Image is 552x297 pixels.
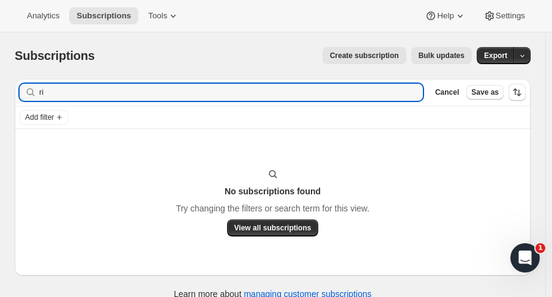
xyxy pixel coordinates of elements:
[25,112,54,122] span: Add filter
[176,202,369,215] p: Try changing the filters or search term for this view.
[476,7,532,24] button: Settings
[20,110,69,125] button: Add filter
[20,7,67,24] button: Analytics
[76,11,131,21] span: Subscriptions
[323,47,406,64] button: Create subscription
[225,185,321,197] h3: No subscriptions found
[466,85,504,100] button: Save as
[411,47,472,64] button: Bulk updates
[234,223,311,233] span: View all subscriptions
[430,85,464,100] button: Cancel
[69,7,138,24] button: Subscriptions
[510,243,540,273] iframe: Intercom live chat
[419,51,464,61] span: Bulk updates
[141,7,187,24] button: Tools
[148,11,167,21] span: Tools
[27,11,59,21] span: Analytics
[437,11,453,21] span: Help
[535,243,545,253] span: 1
[509,84,526,101] button: Sort the results
[435,87,459,97] span: Cancel
[39,84,423,101] input: Filter subscribers
[15,49,95,62] span: Subscriptions
[484,51,507,61] span: Export
[496,11,525,21] span: Settings
[477,47,515,64] button: Export
[417,7,473,24] button: Help
[227,219,319,237] button: View all subscriptions
[330,51,399,61] span: Create subscription
[471,87,499,97] span: Save as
